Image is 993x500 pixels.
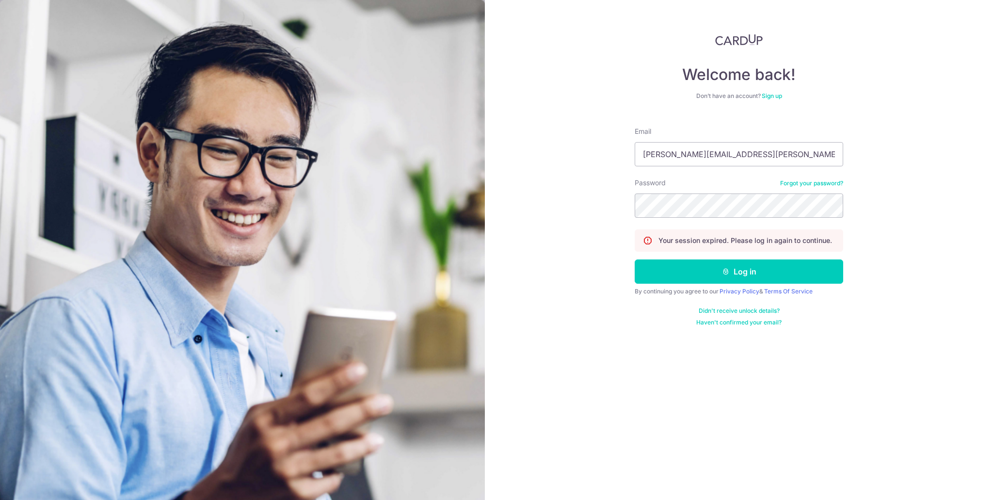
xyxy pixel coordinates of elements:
[635,178,666,188] label: Password
[635,259,843,284] button: Log in
[658,236,832,245] p: Your session expired. Please log in again to continue.
[715,34,763,46] img: CardUp Logo
[696,319,782,326] a: Haven't confirmed your email?
[720,288,759,295] a: Privacy Policy
[635,142,843,166] input: Enter your Email
[635,65,843,84] h4: Welcome back!
[699,307,780,315] a: Didn't receive unlock details?
[635,288,843,295] div: By continuing you agree to our &
[635,92,843,100] div: Don’t have an account?
[764,288,813,295] a: Terms Of Service
[780,179,843,187] a: Forgot your password?
[635,127,651,136] label: Email
[762,92,782,99] a: Sign up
